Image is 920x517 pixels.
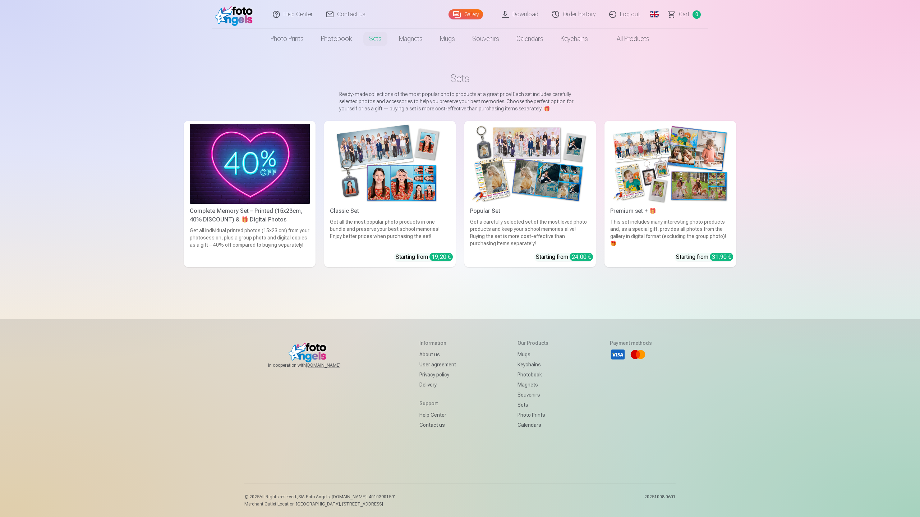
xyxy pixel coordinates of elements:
a: Photobook [312,29,360,49]
div: Get all individual printed photos (15×23 cm) from your photosession, plus a group photo and digit... [187,227,313,264]
div: Classic Set [327,207,453,215]
p: 20251008.0601 [644,494,676,507]
h5: Payment methods [610,339,652,347]
div: This set includes many interesting photo products and, as a special gift, provides all photos fro... [607,218,733,247]
a: Help Center [419,410,456,420]
div: Get all the most popular photo products in one bundle and preserve your best school memories! Enj... [327,218,453,247]
span: In cooperation with [268,362,358,368]
span: 0 [693,10,701,19]
div: 24,00 € [570,253,593,261]
img: /fa1 [215,3,256,26]
h1: Sets [190,72,730,85]
a: Souvenirs [517,390,548,400]
a: Mugs [431,29,464,49]
h5: Our products [517,339,548,347]
a: User agreement [419,360,456,370]
a: All products [597,29,658,49]
a: Popular SetPopular SetGet a carefully selected set of the most loved photo products and keep your... [464,121,596,267]
a: Souvenirs [464,29,508,49]
a: Gallery [448,9,483,19]
a: Calendars [508,29,552,49]
img: Classic Set [330,124,450,204]
a: Complete Memory Set – Printed (15x23cm, 40% DISCOUNT) & 🎁 Digital PhotosComplete Memory Set – Pri... [184,121,316,267]
a: [DOMAIN_NAME] [306,362,358,368]
a: Classic SetClassic SetGet all the most popular photo products in one bundle and preserve your bes... [324,121,456,267]
a: Photo prints [517,410,548,420]
a: Mugs [517,349,548,360]
h5: Support [419,400,456,407]
a: Delivery [419,380,456,390]
li: Visa [610,347,626,362]
img: Premium set + 🎁 [610,124,730,204]
a: Photo prints [262,29,312,49]
a: Photobook [517,370,548,380]
a: Privacy policy [419,370,456,380]
div: Starting from [536,253,593,261]
div: Get a carefully selected set of the most loved photo products and keep your school memories alive... [467,218,593,247]
div: Complete Memory Set – Printed (15x23cm, 40% DISCOUNT) & 🎁 Digital Photos [187,207,313,224]
li: Mastercard [630,347,646,362]
div: Popular Set [467,207,593,215]
div: 31,90 € [710,253,733,261]
img: Complete Memory Set – Printed (15x23cm, 40% DISCOUNT) & 🎁 Digital Photos [190,124,310,204]
a: Magnets [517,380,548,390]
a: Calendars [517,420,548,430]
a: Sets [360,29,390,49]
div: Starting from [676,253,733,261]
div: Starting from [396,253,453,261]
div: 19,20 € [429,253,453,261]
a: Sets [517,400,548,410]
span: SIA Foto Angels, [DOMAIN_NAME]. 40103901591 [298,494,396,499]
p: Merchant Outlet Location [GEOGRAPHIC_DATA], [STREET_ADDRESS] [244,501,396,507]
span: Сart [679,10,690,19]
h5: Information [419,339,456,347]
a: Magnets [390,29,431,49]
p: Ready-made collections of the most popular photo products at a great price! Each set includes car... [339,91,581,112]
a: Keychains [552,29,597,49]
a: About us [419,349,456,360]
a: Contact us [419,420,456,430]
div: Premium set + 🎁 [607,207,733,215]
a: Keychains [517,360,548,370]
img: Popular Set [470,124,590,204]
a: Premium set + 🎁 Premium set + 🎁This set includes many interesting photo products and, as a specia... [604,121,736,267]
p: © 2025 All Rights reserved. , [244,494,396,500]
